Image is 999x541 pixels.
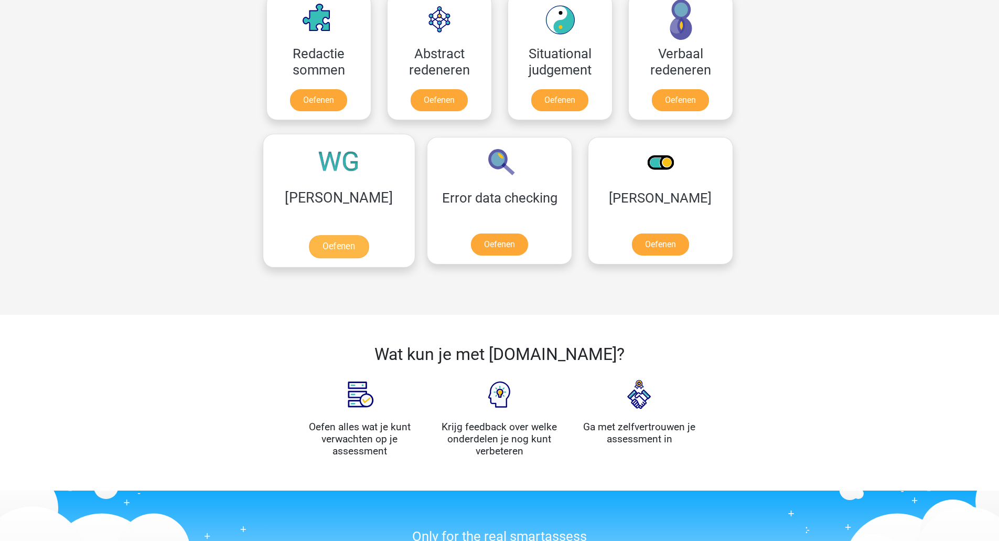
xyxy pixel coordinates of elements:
h2: Wat kun je met [DOMAIN_NAME]? [298,344,702,364]
a: Oefenen [411,89,468,111]
img: Interview [613,368,665,421]
a: Oefenen [632,234,689,256]
a: Oefenen [290,89,347,111]
a: Oefenen [471,234,528,256]
h4: Oefen alles wat je kunt verwachten op je assessment [298,421,422,457]
h4: Ga met zelfvertrouwen je assessment in [577,421,702,445]
a: Oefenen [652,89,709,111]
img: Feedback [473,368,525,421]
img: Assessment [334,368,386,421]
h4: Krijg feedback over welke onderdelen je nog kunt verbeteren [437,421,562,457]
a: Oefenen [531,89,588,111]
a: Oefenen [309,235,369,258]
